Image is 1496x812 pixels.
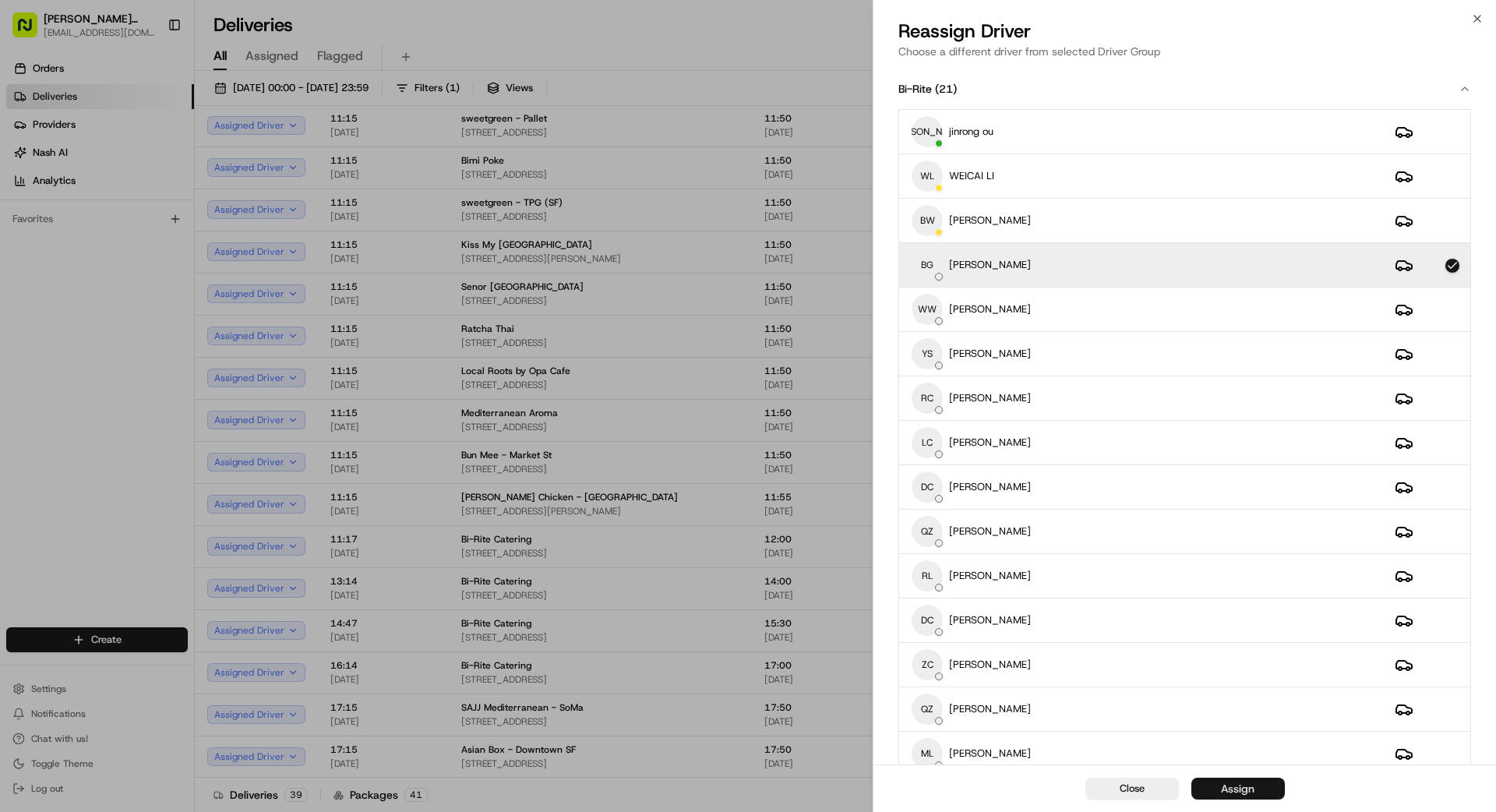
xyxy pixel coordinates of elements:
[912,694,943,725] span: QZ
[147,306,250,322] span: API Documentation
[16,203,100,215] div: Past conversations
[912,116,943,147] span: [PERSON_NAME]
[16,308,28,320] div: 📗
[912,605,943,636] span: DC
[898,81,932,97] span: Bi-Rite
[912,161,943,192] span: WL
[16,149,44,177] img: 1736555255976-a54dd68f-1ca7-489b-9aae-adbdc363a1c4
[949,658,1031,672] p: [PERSON_NAME]
[949,214,1031,228] p: [PERSON_NAME]
[16,227,41,252] img: bettytllc
[1120,782,1145,796] span: Close
[949,258,1031,272] p: [PERSON_NAME]
[70,164,214,177] div: We're available if you need us!
[9,300,125,328] a: 📗Knowledge Base
[898,44,1471,59] p: Choose a different driver from selected Driver Group
[912,649,943,680] span: ZC
[16,16,47,47] img: Nash
[935,81,957,97] span: ( 21 )
[155,344,189,356] span: Pylon
[898,69,1471,109] button: Bi-Rite(21)
[265,154,284,172] button: Start new chat
[912,471,943,503] span: DC
[1191,778,1285,800] button: Assign
[1221,781,1254,796] div: Assign
[125,300,256,328] a: 💻API Documentation
[912,427,943,458] span: LC
[41,101,257,117] input: Clear
[70,149,256,164] div: Start new chat
[949,391,1031,405] p: [PERSON_NAME]
[949,125,993,139] p: jinrong ou
[33,149,61,177] img: 5e9a9d7314ff4150bce227a61376b483.jpg
[31,306,119,322] span: Knowledge Base
[912,205,943,236] span: BW
[949,347,1031,361] p: [PERSON_NAME]
[242,199,284,218] button: See all
[949,480,1031,494] p: [PERSON_NAME]
[949,747,1031,761] p: [PERSON_NAME]
[949,613,1031,627] p: [PERSON_NAME]
[90,242,95,254] span: •
[949,524,1031,538] p: [PERSON_NAME]
[949,569,1031,583] p: [PERSON_NAME]
[912,516,943,547] span: QZ
[949,436,1031,450] p: [PERSON_NAME]
[99,242,136,254] span: 7月31日
[132,308,144,320] div: 💻
[110,344,189,356] a: Powered byPylon
[912,249,943,281] span: BG
[912,294,943,325] span: WW
[949,169,994,183] p: WEICAI LI
[949,702,1031,716] p: [PERSON_NAME]
[48,242,86,254] span: bettytllc
[949,302,1031,316] p: [PERSON_NAME]
[16,62,284,87] p: Welcome 👋
[912,338,943,369] span: YS
[912,560,943,591] span: RL
[912,383,943,414] span: RC
[898,19,1471,44] h2: Reassign Driver
[1085,778,1179,800] button: Close
[912,738,943,769] span: ML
